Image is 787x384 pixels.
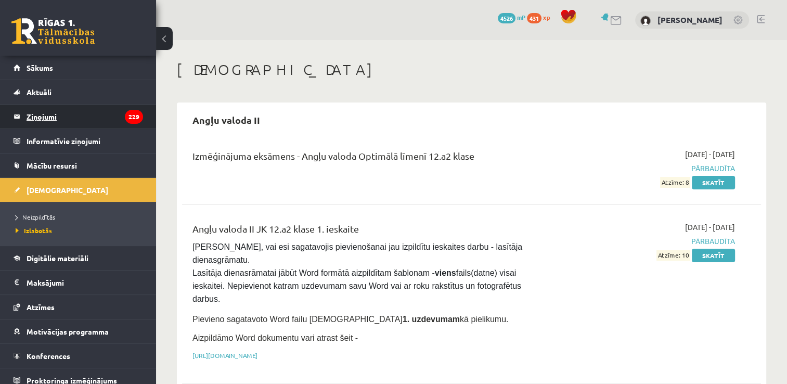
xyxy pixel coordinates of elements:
[125,110,143,124] i: 229
[27,271,143,295] legend: Maksājumi
[27,87,51,97] span: Aktuāli
[14,153,143,177] a: Mācību resursi
[543,13,550,21] span: xp
[657,15,723,25] a: [PERSON_NAME]
[685,222,735,233] span: [DATE] - [DATE]
[16,213,55,221] span: Neizpildītās
[527,13,541,23] span: 431
[27,302,55,312] span: Atzīmes
[692,249,735,262] a: Skatīt
[14,246,143,270] a: Digitālie materiāli
[14,129,143,153] a: Informatīvie ziņojumi
[16,212,146,222] a: Neizpildītās
[27,327,109,336] span: Motivācijas programma
[498,13,515,23] span: 4526
[435,268,456,277] strong: viens
[27,129,143,153] legend: Informatīvie ziņojumi
[498,13,525,21] a: 4526 mP
[14,56,143,80] a: Sākums
[14,105,143,129] a: Ziņojumi229
[27,185,108,195] span: [DEMOGRAPHIC_DATA]
[27,161,77,170] span: Mācību resursi
[527,13,555,21] a: 431 xp
[14,271,143,295] a: Maksājumi
[14,295,143,319] a: Atzīmes
[27,63,53,72] span: Sākums
[14,319,143,343] a: Motivācijas programma
[177,61,766,79] h1: [DEMOGRAPHIC_DATA]
[27,105,143,129] legend: Ziņojumi
[564,163,735,174] span: Pārbaudīta
[192,149,549,168] div: Izmēģinājuma eksāmens - Angļu valoda Optimālā līmenī 12.a2 klase
[14,178,143,202] a: [DEMOGRAPHIC_DATA]
[192,315,508,324] span: Pievieno sagatavoto Word failu [DEMOGRAPHIC_DATA] kā pielikumu.
[11,18,95,44] a: Rīgas 1. Tālmācības vidusskola
[640,16,651,26] img: Steisija Šakirova
[692,176,735,189] a: Skatīt
[16,226,146,235] a: Izlabotās
[27,351,70,361] span: Konferences
[192,242,525,303] span: [PERSON_NAME], vai esi sagatavojis pievienošanai jau izpildītu ieskaites darbu - lasītāja dienasg...
[16,226,52,235] span: Izlabotās
[192,222,549,241] div: Angļu valoda II JK 12.a2 klase 1. ieskaite
[14,80,143,104] a: Aktuāli
[656,250,690,261] span: Atzīme: 10
[660,177,690,188] span: Atzīme: 8
[685,149,735,160] span: [DATE] - [DATE]
[27,253,88,263] span: Digitālie materiāli
[192,351,257,360] a: [URL][DOMAIN_NAME]
[403,315,460,324] strong: 1. uzdevumam
[517,13,525,21] span: mP
[182,108,270,132] h2: Angļu valoda II
[192,334,358,342] span: Aizpildāmo Word dokumentu vari atrast šeit -
[564,236,735,247] span: Pārbaudīta
[14,344,143,368] a: Konferences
